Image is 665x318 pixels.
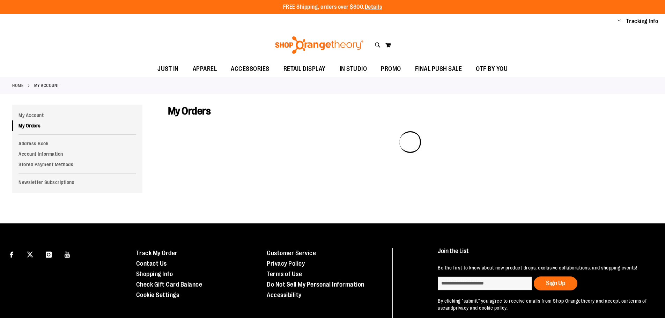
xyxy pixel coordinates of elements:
a: My Orders [12,120,142,131]
a: Visit our X page [24,248,36,260]
a: OTF BY YOU [469,61,515,77]
input: enter email [438,276,532,290]
a: Home [12,82,23,89]
a: Visit our Youtube page [61,248,74,260]
span: IN STUDIO [340,61,367,77]
a: privacy and cookie policy. [453,305,508,311]
a: Newsletter Subscriptions [12,177,142,187]
a: ACCESSORIES [224,61,276,77]
a: Privacy Policy [267,260,305,267]
img: Shop Orangetheory [274,36,364,54]
a: Stored Payment Methods [12,159,142,170]
a: PROMO [374,61,408,77]
span: OTF BY YOU [476,61,508,77]
span: APPAREL [193,61,217,77]
a: Contact Us [136,260,167,267]
a: Check Gift Card Balance [136,281,202,288]
a: JUST IN [150,61,186,77]
a: Details [365,4,382,10]
p: Be the first to know about new product drops, exclusive collaborations, and shopping events! [438,264,649,271]
span: FINAL PUSH SALE [415,61,462,77]
a: Track My Order [136,250,178,257]
strong: My Account [34,82,59,89]
h4: Join the List [438,248,649,261]
a: Visit our Facebook page [5,248,17,260]
button: Account menu [618,18,621,25]
a: FINAL PUSH SALE [408,61,469,77]
a: Accessibility [267,291,302,298]
span: My Orders [168,105,211,117]
a: RETAIL DISPLAY [276,61,333,77]
p: By clicking "submit" you agree to receive emails from Shop Orangetheory and accept our and [438,297,649,311]
a: Tracking Info [626,17,658,25]
a: Address Book [12,138,142,149]
a: IN STUDIO [333,61,374,77]
img: Twitter [27,251,33,258]
button: Sign Up [534,276,577,290]
span: JUST IN [157,61,179,77]
a: Do Not Sell My Personal Information [267,281,364,288]
span: Sign Up [546,280,565,287]
a: Cookie Settings [136,291,179,298]
a: Visit our Instagram page [43,248,55,260]
a: Terms of Use [267,271,302,278]
a: terms of use [438,298,647,311]
p: FREE Shipping, orders over $600. [283,3,382,11]
span: PROMO [381,61,401,77]
span: ACCESSORIES [231,61,269,77]
a: My Account [12,110,142,120]
a: APPAREL [186,61,224,77]
a: Shopping Info [136,271,173,278]
a: Account Information [12,149,142,159]
span: RETAIL DISPLAY [283,61,326,77]
a: Customer Service [267,250,316,257]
